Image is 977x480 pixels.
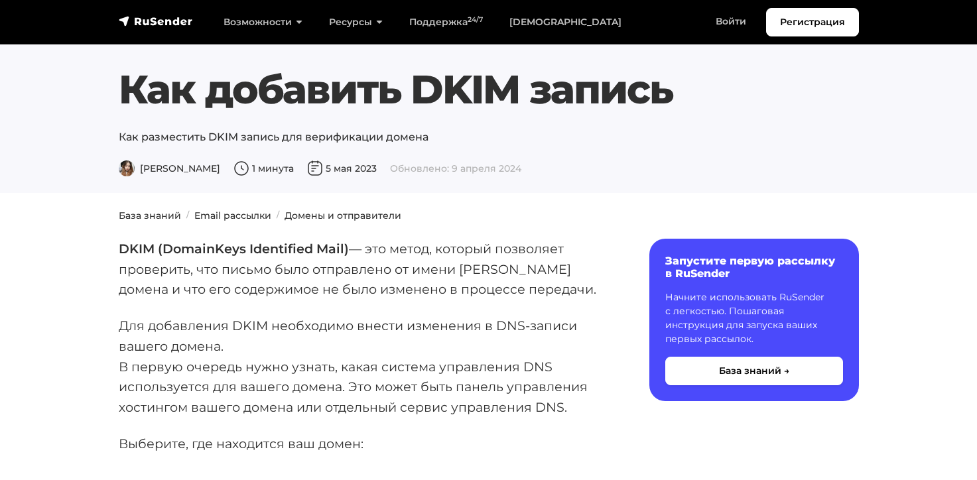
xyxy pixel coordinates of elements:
[307,160,323,176] img: Дата публикации
[119,434,607,454] p: Выберите, где находится ваш домен:
[665,255,843,280] h6: Запустите первую рассылку в RuSender
[649,239,859,401] a: Запустите первую рассылку в RuSender Начните использовать RuSender с легкостью. Пошаговая инструк...
[119,15,193,28] img: RuSender
[119,129,859,145] p: Как разместить DKIM запись для верификации домена
[119,239,607,300] p: — это метод, который позволяет проверить, что письмо было отправлено от имени [PERSON_NAME] домен...
[111,209,867,223] nav: breadcrumb
[285,210,401,221] a: Домены и отправители
[702,8,759,35] a: Войти
[396,9,496,36] a: Поддержка24/7
[210,9,316,36] a: Возможности
[665,357,843,385] button: База знаний →
[233,162,294,174] span: 1 минута
[307,162,377,174] span: 5 мая 2023
[119,66,859,113] h1: Как добавить DKIM запись
[316,9,396,36] a: Ресурсы
[665,290,843,346] p: Начните использовать RuSender с легкостью. Пошаговая инструкция для запуска ваших первых рассылок.
[119,210,181,221] a: База знаний
[119,162,220,174] span: [PERSON_NAME]
[119,316,607,418] p: Для добавления DKIM необходимо внести изменения в DNS-записи вашего домена. В первую очередь нужн...
[390,162,521,174] span: Обновлено: 9 апреля 2024
[766,8,859,36] a: Регистрация
[496,9,635,36] a: [DEMOGRAPHIC_DATA]
[468,15,483,24] sup: 24/7
[194,210,271,221] a: Email рассылки
[119,241,349,257] strong: DKIM (DomainKeys Identified Mail)
[233,160,249,176] img: Время чтения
